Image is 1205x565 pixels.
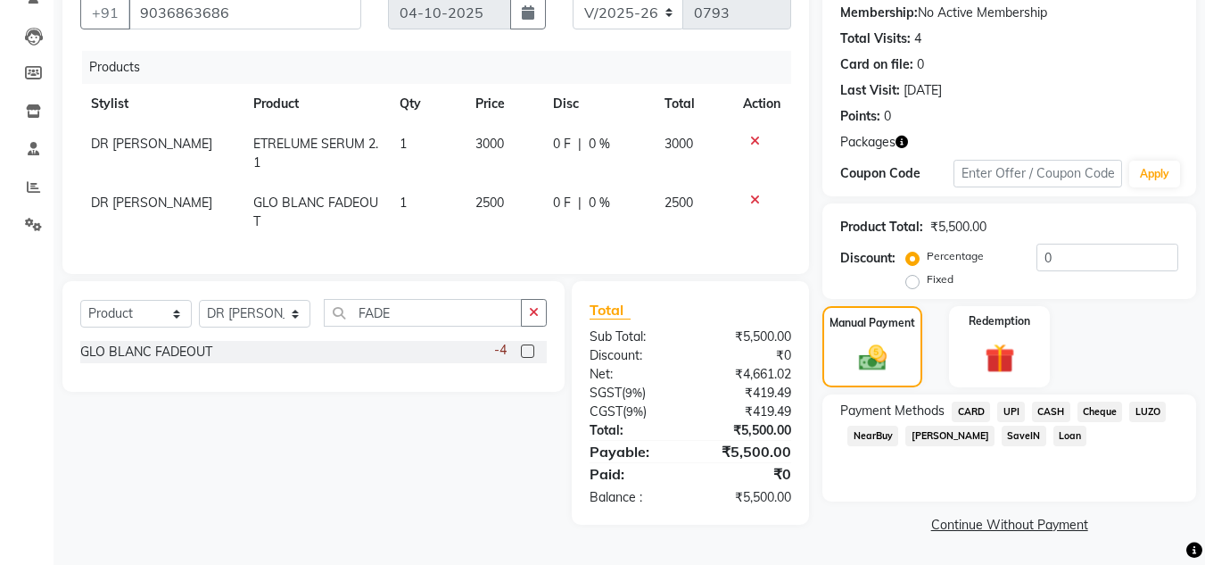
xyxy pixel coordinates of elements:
[576,421,690,440] div: Total:
[578,194,582,212] span: |
[840,4,1178,22] div: No Active Membership
[576,365,690,384] div: Net:
[840,81,900,100] div: Last Visit:
[930,218,986,237] div: ₹5,500.00
[927,271,953,287] label: Fixed
[1129,161,1180,187] button: Apply
[589,135,610,154] span: 0 %
[826,516,1193,535] a: Continue Without Payment
[840,107,880,126] div: Points:
[589,194,610,212] span: 0 %
[1077,402,1123,422] span: Cheque
[997,402,1025,422] span: UPI
[664,136,693,152] span: 3000
[917,55,924,74] div: 0
[576,384,690,403] div: ( )
[847,426,898,446] span: NearBuy
[626,404,643,419] span: 9%
[884,107,891,126] div: 0
[1032,402,1070,422] span: CASH
[80,343,212,361] div: GLO BLANC FADEOUT
[905,426,995,446] span: [PERSON_NAME]
[732,84,791,124] th: Action
[690,365,805,384] div: ₹4,661.02
[850,342,895,374] img: _cash.svg
[976,340,1024,377] img: _gift.svg
[91,136,212,152] span: DR [PERSON_NAME]
[654,84,732,124] th: Total
[542,84,654,124] th: Disc
[400,195,407,211] span: 1
[576,328,690,346] div: Sub Total:
[690,328,805,346] div: ₹5,500.00
[625,386,642,400] span: 9%
[840,4,918,22] div: Membership:
[690,403,805,421] div: ₹419.49
[690,346,805,365] div: ₹0
[389,84,465,124] th: Qty
[324,299,522,327] input: Search or Scan
[904,81,942,100] div: [DATE]
[953,160,1122,187] input: Enter Offer / Coupon Code
[690,463,805,485] div: ₹0
[475,195,504,211] span: 2500
[590,385,622,401] span: SGST
[553,135,571,154] span: 0 F
[927,248,984,264] label: Percentage
[400,136,407,152] span: 1
[1053,426,1087,446] span: Loan
[494,341,507,360] span: -4
[664,195,693,211] span: 2500
[914,29,921,48] div: 4
[1129,402,1166,422] span: LUZO
[80,84,243,124] th: Stylist
[475,136,504,152] span: 3000
[952,402,990,422] span: CARD
[91,195,212,211] span: DR [PERSON_NAME]
[590,403,623,420] span: CGST
[82,51,805,84] div: Products
[690,488,805,507] div: ₹5,500.00
[576,403,690,421] div: ( )
[578,135,582,154] span: |
[840,218,923,237] div: Product Total:
[840,29,911,48] div: Total Visits:
[465,84,543,124] th: Price
[253,195,378,229] span: GLO BLANC FADEOUT
[576,463,690,485] div: Paid:
[829,315,915,331] label: Manual Payment
[576,488,690,507] div: Balance :
[253,136,378,170] span: ETRELUME SERUM 2.1
[243,84,389,124] th: Product
[840,55,913,74] div: Card on file:
[690,384,805,403] div: ₹419.49
[840,402,945,420] span: Payment Methods
[840,249,895,268] div: Discount:
[969,313,1030,329] label: Redemption
[576,346,690,365] div: Discount:
[590,301,631,320] span: Total
[840,164,953,183] div: Coupon Code
[690,421,805,440] div: ₹5,500.00
[690,441,805,462] div: ₹5,500.00
[576,441,690,462] div: Payable:
[840,133,895,152] span: Packages
[1002,426,1046,446] span: SaveIN
[553,194,571,212] span: 0 F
